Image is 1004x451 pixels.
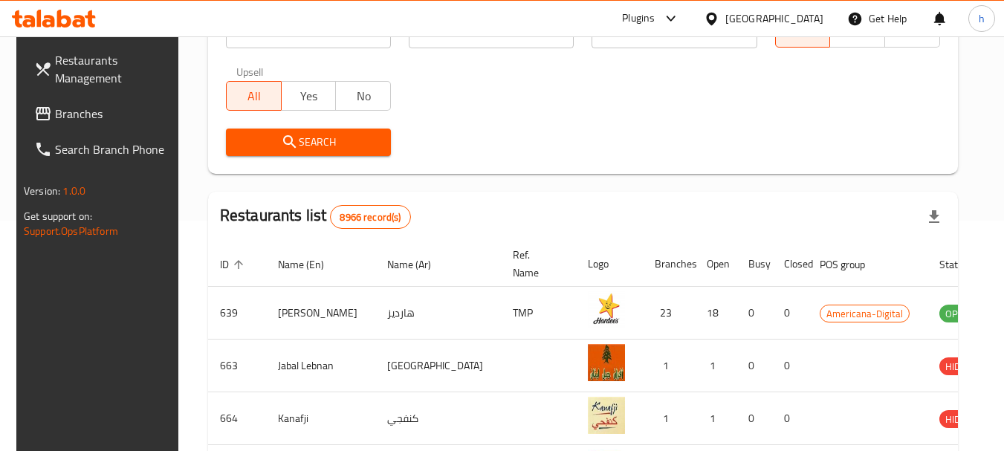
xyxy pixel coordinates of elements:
td: 663 [208,340,266,392]
td: [PERSON_NAME] [266,287,375,340]
span: Search Branch Phone [55,140,172,158]
button: No [335,81,391,111]
img: Jabal Lebnan [588,344,625,381]
span: All [233,85,276,107]
div: Export file [916,199,952,235]
td: Jabal Lebnan [266,340,375,392]
td: 18 [695,287,736,340]
span: TMP [891,22,934,44]
span: Branches [55,105,172,123]
span: 1.0.0 [62,181,85,201]
span: TGO [836,22,879,44]
span: h [979,10,985,27]
img: Kanafji [588,397,625,434]
div: HIDDEN [939,410,984,428]
td: Kanafji [266,392,375,445]
td: 1 [643,340,695,392]
td: 639 [208,287,266,340]
div: [GEOGRAPHIC_DATA] [725,10,823,27]
td: 0 [772,392,808,445]
span: Restaurants Management [55,51,172,87]
span: 8966 record(s) [331,210,409,224]
span: Version: [24,181,60,201]
th: Open [695,241,736,287]
span: No [342,85,385,107]
a: Restaurants Management [22,42,184,96]
td: 0 [772,287,808,340]
span: Americana-Digital [820,305,909,322]
th: Branches [643,241,695,287]
a: Branches [22,96,184,132]
button: Yes [281,81,337,111]
span: Name (Ar) [387,256,450,273]
th: Logo [576,241,643,287]
button: All [226,81,282,111]
span: Name (En) [278,256,343,273]
td: 1 [695,340,736,392]
button: Search [226,129,391,156]
span: Status [939,256,988,273]
td: TMP [501,287,576,340]
td: 0 [736,340,772,392]
span: ID [220,256,248,273]
h2: Restaurants list [220,204,411,229]
span: Get support on: [24,207,92,226]
span: OPEN [939,305,976,322]
td: 1 [695,392,736,445]
div: OPEN [939,305,976,322]
span: All [782,22,825,44]
th: Busy [736,241,772,287]
td: 0 [736,392,772,445]
span: POS group [820,256,884,273]
a: Search Branch Phone [22,132,184,167]
td: 0 [736,287,772,340]
th: Closed [772,241,808,287]
span: Yes [288,85,331,107]
span: Ref. Name [513,246,558,282]
span: HIDDEN [939,358,984,375]
td: 0 [772,340,808,392]
td: 23 [643,287,695,340]
td: هارديز [375,287,501,340]
span: Search [238,133,379,152]
td: 664 [208,392,266,445]
a: Support.OpsPlatform [24,221,118,241]
img: Hardee's [588,291,625,328]
label: Upsell [236,66,264,77]
td: كنفجي [375,392,501,445]
td: 1 [643,392,695,445]
td: [GEOGRAPHIC_DATA] [375,340,501,392]
div: Total records count [330,205,410,229]
span: HIDDEN [939,411,984,428]
div: Plugins [622,10,655,27]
